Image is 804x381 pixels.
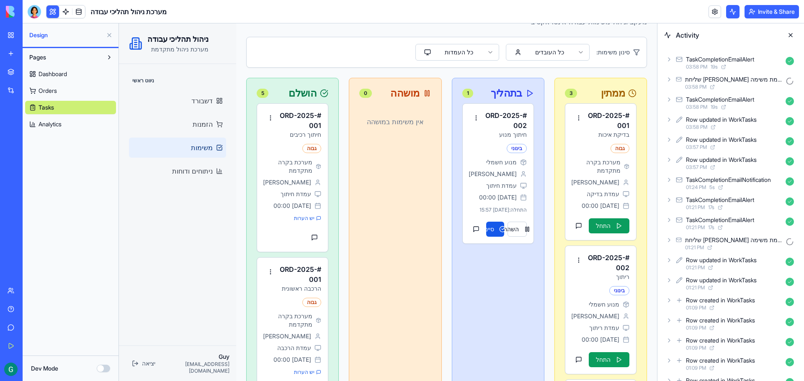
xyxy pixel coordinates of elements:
span: [PERSON_NAME] [453,289,500,297]
span: 01:09 PM [686,345,706,351]
span: [DATE] 00:00 [155,332,192,340]
span: הזמנות [74,96,94,106]
span: [DATE] 00:00 [463,178,500,187]
button: Invite & Share [745,5,799,18]
a: Orders [25,84,116,97]
span: 01:21 PM [686,224,705,231]
p: Guy [39,329,111,338]
div: Row created in WorkTasks [686,336,755,345]
h2: ניהול תהליכי עבודה [28,10,90,22]
div: יש הערות [145,192,202,198]
div: Row created in WorkTasks [686,316,755,325]
button: יציאה [7,332,39,348]
span: [DATE] 00:00 [155,178,192,187]
h4: # ORD-2025-002 [466,229,510,249]
div: אין משימות ב מושהה [240,80,312,117]
span: 17 s [708,224,714,231]
span: [PERSON_NAME] [145,309,192,317]
div: Row updated in WorkTasks [686,276,757,284]
span: 17 s [708,204,714,211]
span: Dashboard [39,70,67,78]
span: 19 s [711,64,718,70]
span: מערכת בקרה מתקדמת [453,135,502,151]
span: 03:58 PM [686,104,707,110]
div: TaskCompletionEmailAlert [686,95,754,104]
div: 3 [446,65,458,74]
div: Row updated in WorkTasks [686,256,757,264]
p: מערכת ניהול מתקדמת [28,22,90,30]
div: שליחת [PERSON_NAME] בהשלמת משימה [685,75,782,84]
span: עמדת חיתוך [367,158,398,166]
div: בינוני [388,120,408,130]
div: TaskCompletionEmailNotification [686,176,771,184]
span: עמדת ריתוך [470,300,500,309]
button: התחל [470,195,510,210]
span: [PERSON_NAME] [350,146,398,155]
div: גבוה [492,120,510,130]
p: חיתוך רכיבים [159,107,203,115]
span: 5 s [709,184,715,191]
img: ACg8ocJ9KwVV3x5a9XIP9IwbY5uMndypQLaBNiQi05g5NyTJ4uccxg=s96-c [4,363,18,376]
a: הזמנות [10,91,107,111]
span: עמדת בדיקה [468,166,500,175]
h4: # ORD-2025-001 [159,241,203,261]
span: משימות [72,119,94,129]
div: שליחת [PERSON_NAME] בהשלמת משימה [685,236,782,244]
p: ריתוך [466,249,510,258]
span: מערכת ניהול תהליכי עבודה [90,7,167,17]
div: Row created in WorkTasks [686,356,755,365]
span: [DATE] 00:00 [360,170,398,178]
span: עמדת חיתוך [162,166,192,175]
div: TaskCompletionEmailAlert [686,216,754,224]
div: ממתין [446,65,518,75]
span: 01:09 PM [686,304,706,311]
span: עמדת הרכבה [158,320,192,329]
span: 01:21 PM [685,244,704,251]
span: [PERSON_NAME] [145,155,192,163]
span: Analytics [39,120,62,128]
div: גבוה [183,274,202,284]
span: דשבורד [72,72,94,82]
span: 01:09 PM [686,325,706,331]
div: הושלם [138,65,209,75]
div: מושהה [240,65,312,75]
span: סינון משימות: [477,25,511,33]
button: השהה [389,198,408,213]
span: Activity [676,30,779,40]
img: logo [6,6,58,18]
label: Dev Mode [31,364,58,373]
span: 01:21 PM [686,284,705,291]
div: Row updated in WorkTasks [686,156,757,164]
span: 19 s [711,104,718,110]
span: מערכת בקרה מתקדמת [145,135,193,151]
span: Design [29,31,103,39]
span: [DATE] 00:00 [463,312,500,320]
div: בתהליך [343,65,415,75]
p: חיתוך מנוע [364,107,408,115]
span: 01:21 PM [686,264,705,271]
div: יש הערות [145,345,202,352]
h4: # ORD-2025-002 [364,87,408,107]
span: מנוע חשמלי [367,135,398,143]
div: Row updated in WorkTasks [686,115,757,124]
span: [PERSON_NAME] [453,155,500,163]
p: [EMAIL_ADDRESS][DOMAIN_NAME] [39,338,111,351]
div: TaskCompletionEmailAlert [686,196,754,204]
span: מערכת בקרה מתקדמת [145,289,193,305]
span: Orders [39,87,57,95]
div: TaskCompletionEmailAlert [686,55,754,64]
span: 03:58 PM [686,124,707,130]
p: הרכבה ראשונית [159,261,203,269]
span: ניתוחים ודוחות [53,143,94,153]
a: Dashboard [25,67,116,81]
div: Row updated in WorkTasks [686,136,757,144]
div: התחלה: [DATE] 15:57 [350,183,408,190]
button: סיים [367,198,386,213]
div: ניווט ראשי [10,51,107,64]
a: Analytics [25,118,116,131]
button: Pages [25,51,103,64]
span: Pages [29,53,46,61]
span: 01:09 PM [686,365,706,371]
a: ניתוחים ודוחות [10,138,107,158]
span: 03:58 PM [685,84,706,90]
